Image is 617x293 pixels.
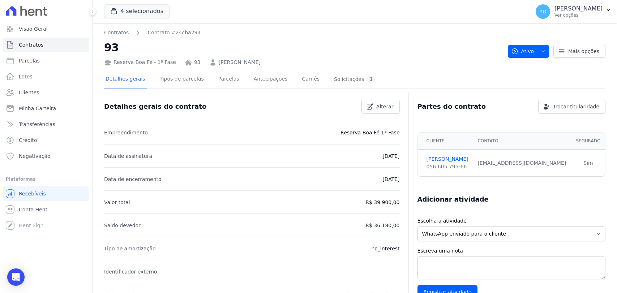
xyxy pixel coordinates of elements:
[147,29,201,36] a: Contrato #24cba294
[194,59,201,66] a: 93
[19,190,46,197] span: Recebíveis
[19,137,37,144] span: Crédito
[19,105,56,112] span: Minha Carteira
[104,29,502,36] nav: Breadcrumb
[3,186,89,201] a: Recebíveis
[104,221,141,230] p: Saldo devedor
[104,244,156,253] p: Tipo de amortização
[19,152,51,160] span: Negativação
[538,100,605,113] a: Trocar titularidade
[19,73,33,80] span: Lotes
[376,103,394,110] span: Alterar
[219,59,261,66] a: [PERSON_NAME]
[19,41,43,48] span: Contratos
[19,25,48,33] span: Visão Geral
[6,175,86,184] div: Plataformas
[104,175,162,184] p: Data de encerramento
[104,198,130,207] p: Valor total
[158,70,205,89] a: Tipos de parcelas
[340,128,399,137] p: Reserva Boa Fé 1ª Fase
[3,101,89,116] a: Minha Carteira
[3,149,89,163] a: Negativação
[418,133,474,150] th: Cliente
[530,1,617,22] button: YD [PERSON_NAME] Ver opções
[417,102,486,111] h3: Partes do contrato
[3,53,89,68] a: Parcelas
[554,12,603,18] p: Ver opções
[19,89,39,96] span: Clientes
[104,39,502,56] h2: 93
[7,268,25,286] div: Open Intercom Messenger
[104,59,176,66] div: Reserva Boa Fé - 1ª Fase
[382,175,399,184] p: [DATE]
[371,244,399,253] p: no_interest
[553,103,599,110] span: Trocar titularidade
[3,133,89,147] a: Crédito
[571,150,605,177] td: Sim
[508,45,549,58] button: Ativo
[300,70,321,89] a: Carnês
[571,133,605,150] th: Segurado
[104,29,129,36] a: Contratos
[568,48,599,55] span: Mais opções
[104,4,170,18] button: 4 selecionados
[104,102,206,111] h3: Detalhes gerais do contrato
[3,22,89,36] a: Visão Geral
[19,57,40,64] span: Parcelas
[417,195,489,204] h3: Adicionar atividade
[427,155,469,163] a: [PERSON_NAME]
[217,70,241,89] a: Parcelas
[511,45,534,58] span: Ativo
[3,117,89,132] a: Transferências
[104,70,147,89] a: Detalhes gerais
[553,45,605,58] a: Mais opções
[365,198,399,207] p: R$ 39.900,00
[417,247,605,255] label: Escreva uma nota
[539,9,546,14] span: YD
[104,267,157,276] p: Identificador externo
[477,159,567,167] div: [EMAIL_ADDRESS][DOMAIN_NAME]
[3,38,89,52] a: Contratos
[361,100,400,113] a: Alterar
[427,163,469,171] div: 056.605.795-66
[252,70,289,89] a: Antecipações
[334,76,376,83] div: Solicitações
[104,128,148,137] p: Empreendimento
[417,217,605,225] label: Escolha a atividade
[19,121,55,128] span: Transferências
[554,5,603,12] p: [PERSON_NAME]
[104,152,152,160] p: Data de assinatura
[365,221,399,230] p: R$ 36.180,00
[473,133,571,150] th: Contato
[367,76,376,83] div: 1
[3,202,89,217] a: Conta Hent
[3,85,89,100] a: Clientes
[382,152,399,160] p: [DATE]
[3,69,89,84] a: Lotes
[104,29,201,36] nav: Breadcrumb
[333,70,377,89] a: Solicitações1
[19,206,47,213] span: Conta Hent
